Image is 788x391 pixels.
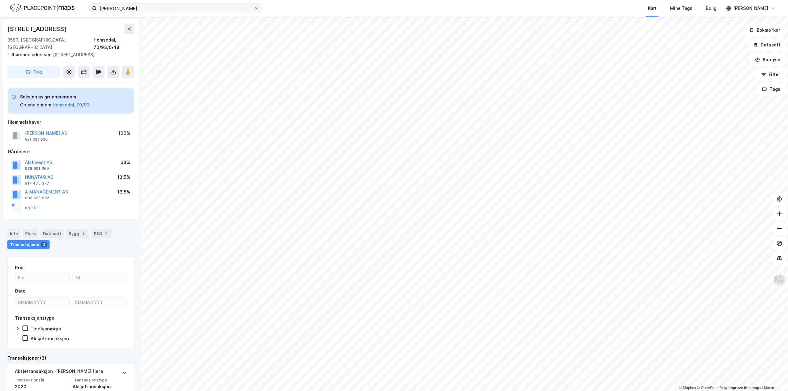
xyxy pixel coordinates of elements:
div: Transaksjoner (3) [7,354,134,362]
div: Hemsedal, 70/93/0/48 [94,36,134,51]
div: Transaksjonstype [15,314,54,322]
div: 921 021 836 [25,137,48,142]
div: Hjemmelshaver [8,118,134,126]
div: 2020 [15,383,69,390]
button: Datasett [748,39,786,51]
div: 917 475 377 [25,181,49,186]
div: [STREET_ADDRESS] [7,24,68,34]
button: Analyse [750,54,786,66]
div: 4 [103,230,110,237]
div: 13.5% [117,174,130,181]
span: Tilhørende adresser: [7,52,53,57]
div: 100% [118,130,130,137]
div: 888 623 892 [25,196,49,201]
div: 3 [41,241,47,248]
span: Transaksjonsår [15,377,69,383]
div: ESG [91,229,112,238]
div: Mine Tags [670,5,692,12]
input: DD.MM.YYYY [15,297,69,307]
div: [STREET_ADDRESS] [7,51,129,58]
img: logo.f888ab2527a4732fd821a326f86c7f29.svg [10,3,74,14]
img: Z [774,274,785,286]
div: Info [7,229,20,238]
div: Dato [15,287,26,295]
div: Seksjon av grunneiendom [20,93,90,101]
div: Kart [648,5,657,12]
div: Eiere [23,229,38,238]
div: Aksjetransaksjon [30,336,69,341]
input: Til [72,273,126,282]
div: 3560, [GEOGRAPHIC_DATA], [GEOGRAPHIC_DATA] [7,36,94,51]
button: Tag [7,66,60,78]
button: Bokmerker [744,24,786,36]
input: Fra [15,273,69,282]
button: Tags [757,83,786,95]
button: Hemsedal, 70/93 [53,101,90,109]
a: Improve this map [729,386,759,390]
div: Aksjetransaksjon [73,383,127,390]
iframe: Chat Widget [757,361,788,391]
div: Grunneiendom [20,101,51,109]
span: Transaksjonstype [73,377,127,383]
div: 63% [120,159,130,166]
div: Datasett [41,229,64,238]
input: DD.MM.YYYY [72,297,126,307]
a: Mapbox [679,386,696,390]
div: 2 [80,230,86,237]
div: Tinglysninger [30,326,62,332]
div: Bolig [706,5,717,12]
input: Søk på adresse, matrikkel, gårdeiere, leietakere eller personer [97,4,254,13]
div: Bygg [66,229,89,238]
button: Filter [756,68,786,81]
div: [PERSON_NAME] [733,5,768,12]
div: 13.5% [117,188,130,196]
a: OpenStreetMap [697,386,727,390]
div: Gårdeiere [8,148,134,155]
div: 938 991 669 [25,166,49,171]
div: Pris [15,264,23,271]
div: Aksjetransaksjon - [PERSON_NAME] flere [15,368,103,377]
div: Transaksjoner [7,240,50,249]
